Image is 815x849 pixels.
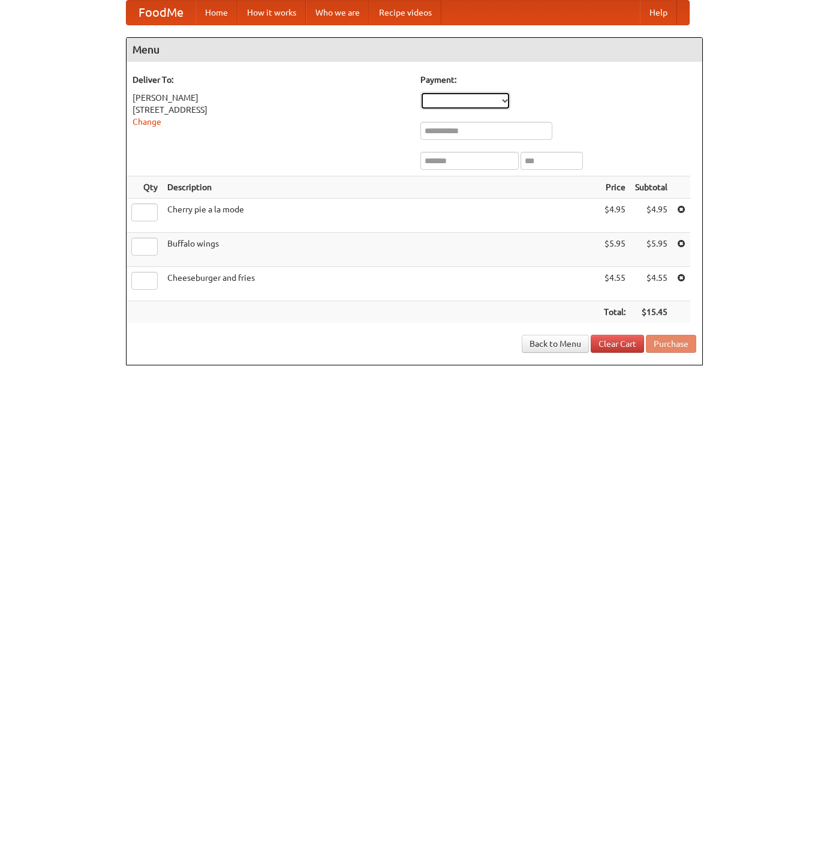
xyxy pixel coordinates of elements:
[163,267,599,301] td: Cheeseburger and fries
[133,104,408,116] div: [STREET_ADDRESS]
[127,38,702,62] h4: Menu
[133,74,408,86] h5: Deliver To:
[127,176,163,199] th: Qty
[640,1,677,25] a: Help
[630,199,672,233] td: $4.95
[163,233,599,267] td: Buffalo wings
[599,233,630,267] td: $5.95
[196,1,237,25] a: Home
[630,233,672,267] td: $5.95
[163,176,599,199] th: Description
[599,176,630,199] th: Price
[133,117,161,127] a: Change
[420,74,696,86] h5: Payment:
[163,199,599,233] td: Cherry pie a la mode
[630,267,672,301] td: $4.55
[599,267,630,301] td: $4.55
[127,1,196,25] a: FoodMe
[646,335,696,353] button: Purchase
[306,1,369,25] a: Who we are
[237,1,306,25] a: How it works
[591,335,644,353] a: Clear Cart
[369,1,441,25] a: Recipe videos
[599,301,630,323] th: Total:
[630,176,672,199] th: Subtotal
[599,199,630,233] td: $4.95
[522,335,589,353] a: Back to Menu
[630,301,672,323] th: $15.45
[133,92,408,104] div: [PERSON_NAME]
